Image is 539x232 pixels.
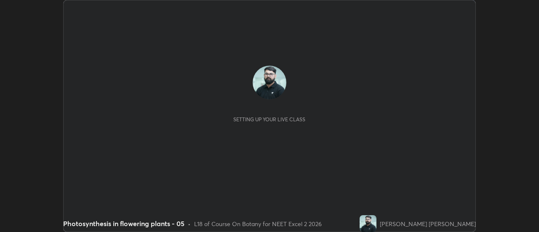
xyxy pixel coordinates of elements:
div: • [188,219,191,228]
img: 962a5ef9ae1549bc87716ea8f1eb62b1.jpg [253,66,286,99]
div: L18 of Course On Botany for NEET Excel 2 2026 [194,219,322,228]
img: 962a5ef9ae1549bc87716ea8f1eb62b1.jpg [360,215,376,232]
div: Setting up your live class [233,116,305,123]
div: Photosynthesis in flowering plants - 05 [63,219,184,229]
div: [PERSON_NAME] [PERSON_NAME] [380,219,476,228]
